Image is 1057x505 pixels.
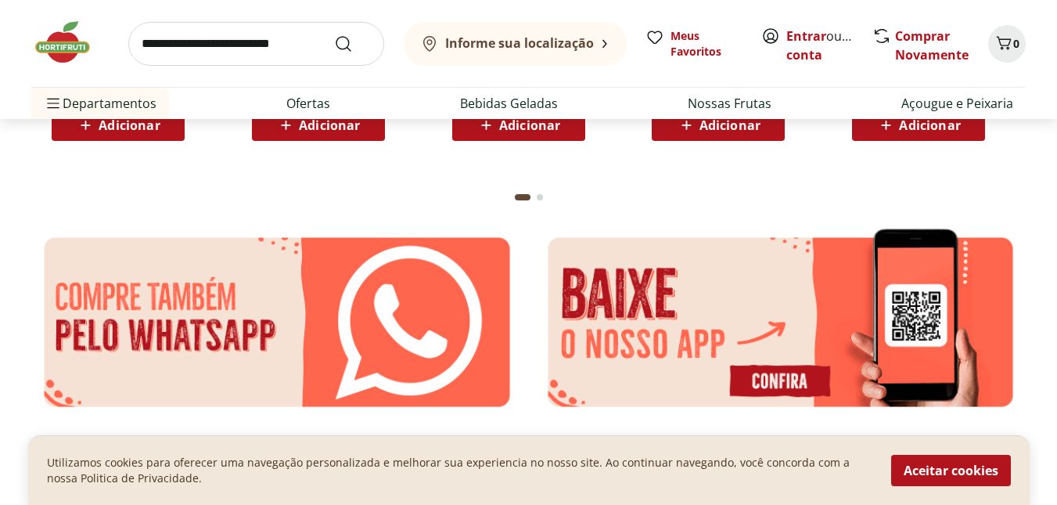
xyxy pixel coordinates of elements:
img: app [535,225,1026,419]
button: Submit Search [334,34,372,53]
span: Adicionar [99,119,160,132]
button: Adicionar [52,110,185,141]
button: Adicionar [252,110,385,141]
span: Adicionar [899,119,960,132]
p: Utilizamos cookies para oferecer uma navegação personalizada e melhorar sua experiencia no nosso ... [47,455,872,486]
button: Current page from fs-carousel [512,179,534,216]
button: Menu [44,85,63,122]
button: Adicionar [452,110,585,141]
span: ou [786,27,856,64]
a: Comprar Novamente [895,27,969,63]
button: Adicionar [652,110,785,141]
button: Adicionar [852,110,985,141]
button: Go to page 2 from fs-carousel [534,179,546,216]
span: Meus Favoritos [671,28,742,60]
span: Adicionar [299,119,360,132]
img: wpp [31,225,523,419]
img: Hortifruti [31,19,110,66]
span: 0 [1013,36,1019,51]
span: Adicionar [699,119,760,132]
span: Adicionar [499,119,560,132]
a: Entrar [786,27,826,45]
b: Informe sua localização [445,34,594,52]
a: Criar conta [786,27,872,63]
button: Informe sua localização [403,22,627,66]
a: Açougue e Peixaria [901,94,1013,113]
button: Carrinho [988,25,1026,63]
a: Meus Favoritos [645,28,742,60]
span: Departamentos [44,85,156,122]
input: search [128,22,384,66]
a: Ofertas [286,94,330,113]
a: Nossas Frutas [688,94,771,113]
a: Bebidas Geladas [460,94,558,113]
button: Aceitar cookies [891,455,1011,486]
